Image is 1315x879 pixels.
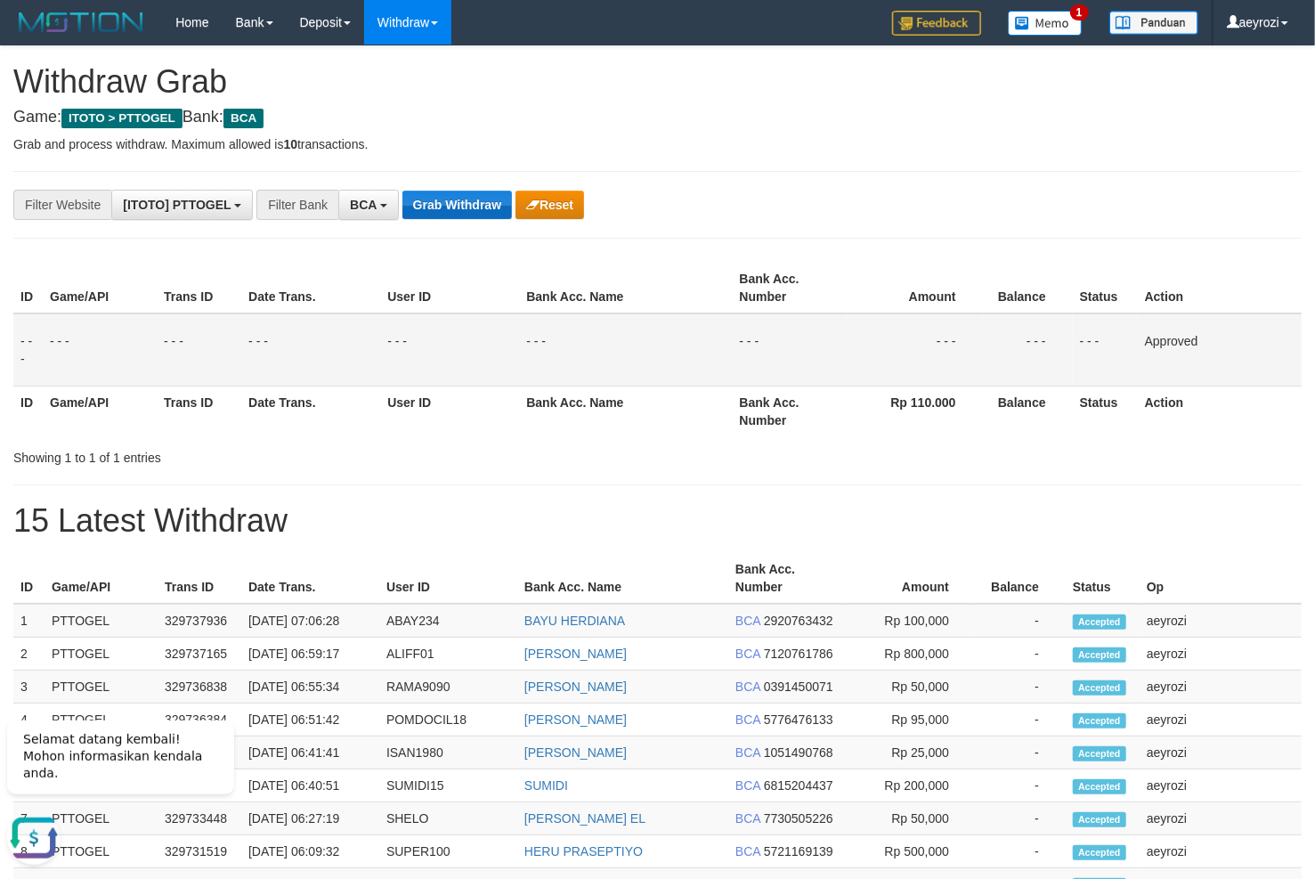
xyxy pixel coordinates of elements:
[524,647,627,661] a: [PERSON_NAME]
[241,802,379,835] td: [DATE] 06:27:19
[1140,704,1302,737] td: aeyrozi
[1073,313,1138,387] td: - - -
[13,313,43,387] td: - - -
[379,553,517,604] th: User ID
[983,263,1073,313] th: Balance
[379,769,517,802] td: SUMIDI15
[241,263,380,313] th: Date Trans.
[379,671,517,704] td: RAMA9090
[976,835,1066,868] td: -
[1073,614,1126,630] span: Accepted
[519,386,732,436] th: Bank Acc. Name
[735,647,760,661] span: BCA
[13,704,45,737] td: 4
[241,737,379,769] td: [DATE] 06:41:41
[380,386,519,436] th: User ID
[45,604,158,638] td: PTTOGEL
[983,313,1073,387] td: - - -
[1138,313,1302,387] td: Approved
[764,745,833,760] span: Copy 1051490768 to clipboard
[241,386,380,436] th: Date Trans.
[892,11,981,36] img: Feedback.jpg
[1070,4,1089,20] span: 1
[13,671,45,704] td: 3
[515,191,584,219] button: Reset
[733,313,847,387] td: - - -
[379,704,517,737] td: POMDOCIL18
[45,704,158,737] td: PTTOGEL
[380,263,519,313] th: User ID
[735,745,760,760] span: BCA
[379,638,517,671] td: ALIFF01
[733,386,847,436] th: Bank Acc. Number
[841,604,976,638] td: Rp 100,000
[764,811,833,826] span: Copy 7730505226 to clipboard
[841,769,976,802] td: Rp 200,000
[1073,812,1126,827] span: Accepted
[524,712,627,727] a: [PERSON_NAME]
[735,614,760,628] span: BCA
[764,647,833,661] span: Copy 7120761786 to clipboard
[1140,671,1302,704] td: aeyrozi
[45,671,158,704] td: PTTOGEL
[524,614,625,628] a: BAYU HERDIANA
[976,638,1066,671] td: -
[976,704,1066,737] td: -
[1138,263,1302,313] th: Action
[1140,638,1302,671] td: aeyrozi
[61,109,183,128] span: ITOTO > PTTOGEL
[841,737,976,769] td: Rp 25,000
[764,680,833,694] span: Copy 0391450071 to clipboard
[841,835,976,868] td: Rp 500,000
[241,835,379,868] td: [DATE] 06:09:32
[13,386,43,436] th: ID
[111,190,253,220] button: [ITOTO] PTTOGEL
[158,638,241,671] td: 329737165
[735,680,760,694] span: BCA
[241,638,379,671] td: [DATE] 06:59:17
[517,553,728,604] th: Bank Acc. Name
[123,198,231,212] span: [ITOTO] PTTOGEL
[157,313,241,387] td: - - -
[1140,802,1302,835] td: aeyrozi
[1073,647,1126,663] span: Accepted
[13,263,43,313] th: ID
[13,135,1302,153] p: Grab and process withdraw. Maximum allowed is transactions.
[241,704,379,737] td: [DATE] 06:51:42
[976,553,1066,604] th: Balance
[338,190,399,220] button: BCA
[1073,713,1126,728] span: Accepted
[976,802,1066,835] td: -
[847,313,983,387] td: - - -
[223,109,264,128] span: BCA
[241,313,380,387] td: - - -
[519,313,732,387] td: - - -
[241,769,379,802] td: [DATE] 06:40:51
[158,604,241,638] td: 329737936
[379,835,517,868] td: SUPER100
[380,313,519,387] td: - - -
[350,198,377,212] span: BCA
[45,553,158,604] th: Game/API
[1140,769,1302,802] td: aeyrozi
[519,263,732,313] th: Bank Acc. Name
[157,263,241,313] th: Trans ID
[256,190,338,220] div: Filter Bank
[1140,553,1302,604] th: Op
[1109,11,1198,35] img: panduan.png
[1073,845,1126,860] span: Accepted
[43,263,157,313] th: Game/API
[1008,11,1083,36] img: Button%20Memo.svg
[13,553,45,604] th: ID
[1140,604,1302,638] td: aeyrozi
[983,386,1073,436] th: Balance
[976,604,1066,638] td: -
[976,671,1066,704] td: -
[1073,746,1126,761] span: Accepted
[524,745,627,760] a: [PERSON_NAME]
[158,704,241,737] td: 329736384
[841,638,976,671] td: Rp 800,000
[241,604,379,638] td: [DATE] 07:06:28
[13,503,1302,539] h1: 15 Latest Withdraw
[7,107,61,160] button: Open LiveChat chat widget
